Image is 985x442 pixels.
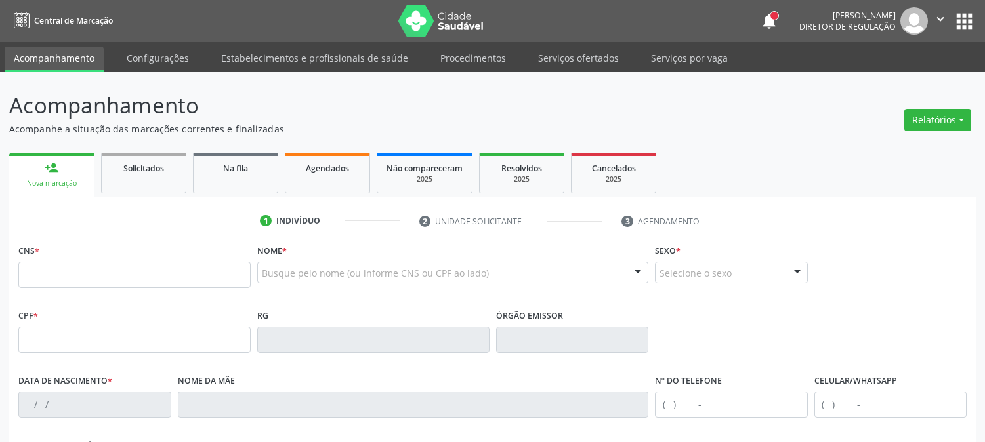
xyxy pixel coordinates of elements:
[953,10,976,33] button: apps
[529,47,628,70] a: Serviços ofertados
[814,371,897,392] label: Celular/WhatsApp
[431,47,515,70] a: Procedimentos
[5,47,104,72] a: Acompanhamento
[178,371,235,392] label: Nome da mãe
[18,371,112,392] label: Data de nascimento
[276,215,320,227] div: Indivíduo
[262,266,489,280] span: Busque pelo nome (ou informe CNS ou CPF ao lado)
[306,163,349,174] span: Agendados
[655,241,681,262] label: Sexo
[799,21,896,32] span: Diretor de regulação
[642,47,737,70] a: Serviços por vaga
[18,241,39,262] label: CNS
[799,10,896,21] div: [PERSON_NAME]
[900,7,928,35] img: img
[387,174,463,184] div: 2025
[9,10,113,31] a: Central de Marcação
[592,163,636,174] span: Cancelados
[123,163,164,174] span: Solicitados
[117,47,198,70] a: Configurações
[260,215,272,227] div: 1
[655,371,722,392] label: Nº do Telefone
[501,163,542,174] span: Resolvidos
[581,174,646,184] div: 2025
[45,161,59,175] div: person_add
[904,109,971,131] button: Relatórios
[18,306,38,327] label: CPF
[223,163,248,174] span: Na fila
[496,306,563,327] label: Órgão emissor
[387,163,463,174] span: Não compareceram
[760,12,778,30] button: notifications
[257,306,268,327] label: RG
[655,392,808,418] input: (__) _____-_____
[489,174,555,184] div: 2025
[34,15,113,26] span: Central de Marcação
[212,47,417,70] a: Estabelecimentos e profissionais de saúde
[933,12,948,26] i: 
[928,7,953,35] button: 
[18,178,85,188] div: Nova marcação
[814,392,967,418] input: (__) _____-_____
[660,266,732,280] span: Selecione o sexo
[9,122,686,136] p: Acompanhe a situação das marcações correntes e finalizadas
[9,89,686,122] p: Acompanhamento
[257,241,287,262] label: Nome
[18,392,171,418] input: __/__/____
